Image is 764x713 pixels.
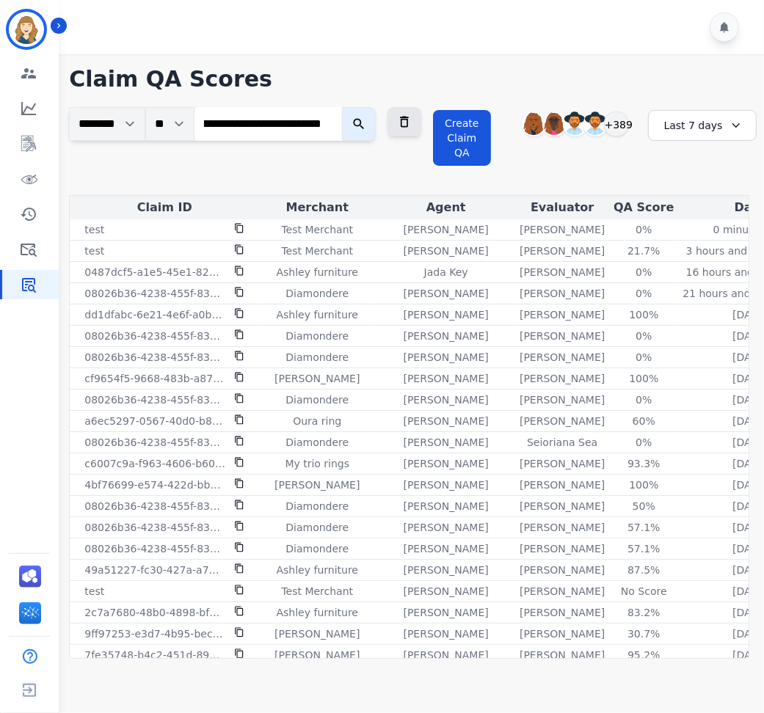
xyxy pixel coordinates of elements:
[84,371,225,386] p: cf9654f5-9668-483b-a876-e0006aa8fbce
[293,414,341,428] p: Oura ring
[277,605,358,620] p: Ashley furniture
[611,648,677,662] div: 95.2%
[433,110,491,166] button: Create Claim QA
[84,414,225,428] p: a6ec5297-0567-40d0-b81f-8e59e01dd74e
[611,244,677,258] div: 21.7%
[611,626,677,641] div: 30.7%
[404,520,489,535] p: [PERSON_NAME]
[281,222,353,237] p: Test Merchant
[84,605,225,620] p: 2c7a7680-48b0-4898-bf2d-6a31e957dc89
[404,584,489,599] p: [PERSON_NAME]
[527,435,597,450] p: Seioriana Sea
[404,648,489,662] p: [PERSON_NAME]
[520,265,605,279] p: [PERSON_NAME]
[520,392,605,407] p: [PERSON_NAME]
[274,371,360,386] p: [PERSON_NAME]
[84,329,225,343] p: 08026b36-4238-455f-832e-bcdcc263af9a
[520,541,605,556] p: [PERSON_NAME]
[520,520,605,535] p: [PERSON_NAME]
[611,499,677,513] div: 50%
[520,648,605,662] p: [PERSON_NAME]
[520,329,605,343] p: [PERSON_NAME]
[520,222,605,237] p: [PERSON_NAME]
[404,286,489,301] p: [PERSON_NAME]
[404,222,489,237] p: [PERSON_NAME]
[404,371,489,386] p: [PERSON_NAME]
[84,222,104,237] p: test
[84,392,225,407] p: 08026b36-4238-455f-832e-bcdcc263af9a
[611,265,677,279] div: 0%
[520,371,605,386] p: [PERSON_NAME]
[604,111,629,136] div: +389
[84,286,225,301] p: 08026b36-4238-455f-832e-bcdcc263af9a
[285,329,349,343] p: Diamondere
[611,541,677,556] div: 57.1%
[84,626,225,641] p: 9ff97253-e3d7-4b95-bec0-d3679fdb9be3
[277,265,358,279] p: Ashley furniture
[404,435,489,450] p: [PERSON_NAME]
[404,414,489,428] p: [PERSON_NAME]
[285,435,349,450] p: Diamondere
[274,626,360,641] p: [PERSON_NAME]
[404,307,489,322] p: [PERSON_NAME]
[285,350,349,365] p: Diamondere
[404,605,489,620] p: [PERSON_NAME]
[84,244,104,258] p: test
[611,350,677,365] div: 0%
[404,626,489,641] p: [PERSON_NAME]
[611,286,677,301] div: 0%
[520,307,605,322] p: [PERSON_NAME]
[520,350,605,365] p: [PERSON_NAME]
[611,520,677,535] div: 57.1%
[520,478,605,492] p: [PERSON_NAME]
[611,371,677,386] div: 100%
[285,456,349,471] p: My trio rings
[84,350,225,365] p: 08026b36-4238-455f-832e-bcdcc263af9a
[404,244,489,258] p: [PERSON_NAME]
[520,499,605,513] p: [PERSON_NAME]
[520,414,605,428] p: [PERSON_NAME]
[611,478,677,492] div: 100%
[520,456,605,471] p: [PERSON_NAME]
[520,286,605,301] p: [PERSON_NAME]
[611,307,677,322] div: 100%
[404,499,489,513] p: [PERSON_NAME]
[520,244,605,258] p: [PERSON_NAME]
[285,499,349,513] p: Diamondere
[378,199,514,216] div: Agent
[611,222,677,237] div: 0%
[69,66,749,92] h1: Claim QA Scores
[84,307,225,322] p: dd1dfabc-6e21-4e6f-a0bd-137011f4ed52
[520,584,605,599] p: [PERSON_NAME]
[73,199,256,216] div: Claim ID
[9,12,44,47] img: Bordered avatar
[404,350,489,365] p: [PERSON_NAME]
[84,456,225,471] p: c6007c9a-f963-4606-b607-0077c5758a6b
[84,563,225,577] p: 49a51227-fc30-427a-a7b5-930f7a57b429
[285,520,349,535] p: Diamondere
[404,541,489,556] p: [PERSON_NAME]
[611,563,677,577] div: 87.5%
[84,520,225,535] p: 08026b36-4238-455f-832e-bcdcc263af9a
[611,584,677,599] div: No Score
[520,563,605,577] p: [PERSON_NAME]
[285,392,349,407] p: Diamondere
[404,392,489,407] p: [PERSON_NAME]
[274,478,360,492] p: [PERSON_NAME]
[404,563,489,577] p: [PERSON_NAME]
[84,648,225,662] p: 7fe35748-b4c2-451d-891c-e38b7bd3cfd2
[520,199,605,216] div: Evaluator
[520,605,605,620] p: [PERSON_NAME]
[611,605,677,620] div: 83.2%
[611,414,677,428] div: 60%
[281,584,353,599] p: Test Merchant
[611,435,677,450] div: 0%
[404,456,489,471] p: [PERSON_NAME]
[285,286,349,301] p: Diamondere
[404,329,489,343] p: [PERSON_NAME]
[262,199,372,216] div: Merchant
[648,110,757,141] div: Last 7 days
[611,392,677,407] div: 0%
[84,584,104,599] p: test
[281,244,353,258] p: Test Merchant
